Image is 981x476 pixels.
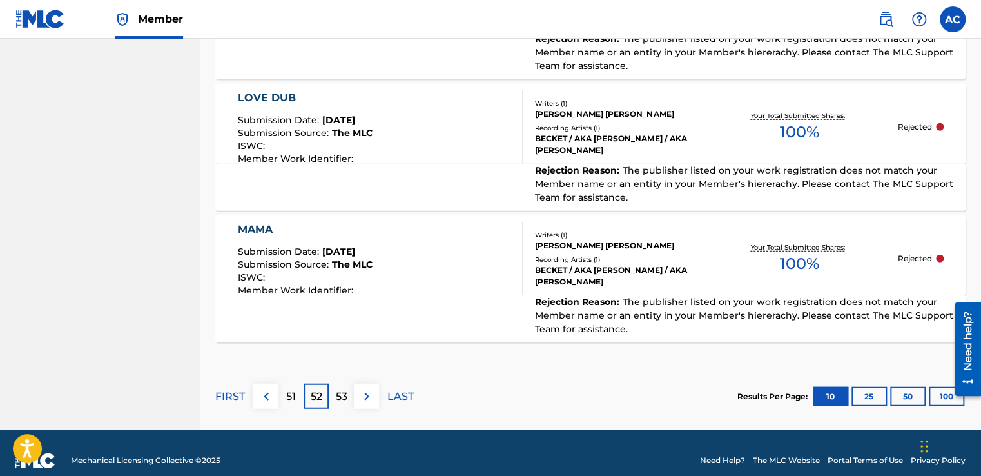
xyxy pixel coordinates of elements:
[535,296,623,308] span: Rejection Reason :
[238,114,322,126] span: Submission Date :
[535,164,623,176] span: Rejection Reason :
[138,12,183,26] span: Member
[920,427,928,466] div: Drag
[737,391,811,402] p: Results Per Page:
[215,84,966,211] a: LOVE DUBSubmission Date:[DATE]Submission Source:The MLCISWC:Member Work Identifier:Writers (1)[PE...
[311,389,322,404] p: 52
[215,389,245,404] p: FIRST
[780,252,819,275] span: 100 %
[945,297,981,401] iframe: Resource Center
[359,389,374,404] img: right
[286,389,296,404] p: 51
[780,121,819,144] span: 100 %
[238,90,373,106] div: LOVE DUB
[828,455,903,466] a: Portal Terms of Use
[238,284,356,296] span: Member Work Identifier :
[215,215,966,342] a: MAMASubmission Date:[DATE]Submission Source:The MLCISWC:Member Work Identifier:Writers (1)[PERSON...
[813,387,848,406] button: 10
[535,164,953,203] span: The publisher listed on your work registration does not match your Member name or an entity in yo...
[535,264,701,288] div: BECKET / AKA [PERSON_NAME] / AKA [PERSON_NAME]
[71,455,220,466] span: Mechanical Licensing Collective © 2025
[15,10,65,28] img: MLC Logo
[115,12,130,27] img: Top Rightsholder
[238,153,356,164] span: Member Work Identifier :
[535,240,701,252] div: [PERSON_NAME] [PERSON_NAME]
[332,127,373,139] span: The MLC
[535,230,701,240] div: Writers ( 1 )
[878,12,893,27] img: search
[751,243,848,252] p: Your Total Submitted Shares:
[535,33,953,72] span: The publisher listed on your work registration does not match your Member name or an entity in yo...
[535,123,701,133] div: Recording Artists ( 1 )
[911,12,927,27] img: help
[535,99,701,108] div: Writers ( 1 )
[700,455,745,466] a: Need Help?
[258,389,274,404] img: left
[238,140,268,152] span: ISWC :
[851,387,887,406] button: 25
[890,387,926,406] button: 50
[535,33,623,45] span: Rejection Reason :
[238,127,332,139] span: Submission Source :
[238,222,373,237] div: MAMA
[873,6,898,32] a: Public Search
[929,387,964,406] button: 100
[238,272,268,283] span: ISWC :
[753,455,820,466] a: The MLC Website
[332,259,373,270] span: The MLC
[898,253,932,264] p: Rejected
[898,121,932,133] p: Rejected
[15,453,55,468] img: logo
[535,133,701,156] div: BECKET / AKA [PERSON_NAME] / AKA [PERSON_NAME]
[911,455,966,466] a: Privacy Policy
[940,6,966,32] div: User Menu
[322,114,355,126] span: [DATE]
[535,108,701,120] div: [PERSON_NAME] [PERSON_NAME]
[238,246,322,257] span: Submission Date :
[322,246,355,257] span: [DATE]
[906,6,932,32] div: Help
[238,259,332,270] span: Submission Source :
[387,389,414,404] p: LAST
[336,389,347,404] p: 53
[917,414,981,476] iframe: Chat Widget
[535,296,953,335] span: The publisher listed on your work registration does not match your Member name or an entity in yo...
[751,111,848,121] p: Your Total Submitted Shares:
[535,255,701,264] div: Recording Artists ( 1 )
